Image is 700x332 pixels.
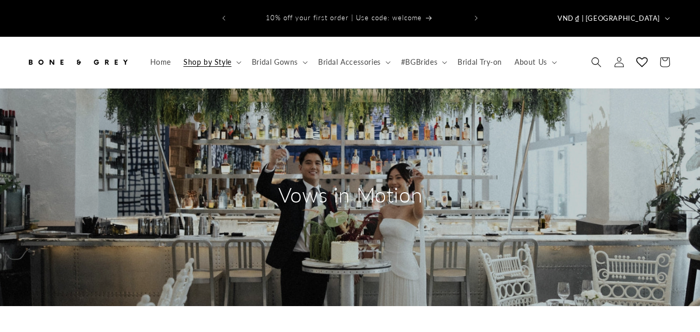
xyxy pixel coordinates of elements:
[508,51,561,73] summary: About Us
[150,57,171,67] span: Home
[551,8,674,28] button: VND ₫ | [GEOGRAPHIC_DATA]
[252,181,449,208] h2: Vows in Motion
[515,57,547,67] span: About Us
[395,51,451,73] summary: #BGBrides
[212,8,235,28] button: Previous announcement
[558,13,660,24] span: VND ₫ | [GEOGRAPHIC_DATA]
[246,51,312,73] summary: Bridal Gowns
[22,47,134,78] a: Bone and Grey Bridal
[183,57,232,67] span: Shop by Style
[177,51,246,73] summary: Shop by Style
[144,51,177,73] a: Home
[458,57,502,67] span: Bridal Try-on
[252,57,298,67] span: Bridal Gowns
[585,51,608,74] summary: Search
[266,13,422,22] span: 10% off your first order | Use code: welcome
[451,51,508,73] a: Bridal Try-on
[312,51,395,73] summary: Bridal Accessories
[26,51,130,74] img: Bone and Grey Bridal
[401,57,437,67] span: #BGBrides
[465,8,488,28] button: Next announcement
[318,57,381,67] span: Bridal Accessories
